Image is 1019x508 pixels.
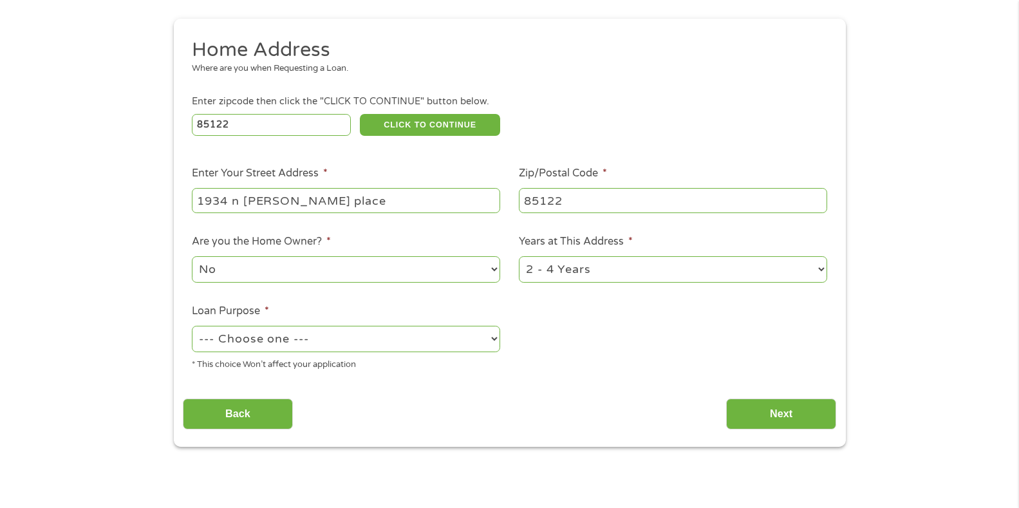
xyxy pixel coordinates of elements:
[360,114,500,136] button: CLICK TO CONTINUE
[192,354,500,372] div: * This choice Won’t affect your application
[192,95,827,109] div: Enter zipcode then click the "CLICK TO CONTINUE" button below.
[183,399,293,430] input: Back
[192,37,818,63] h2: Home Address
[192,235,331,249] label: Are you the Home Owner?
[519,235,633,249] label: Years at This Address
[192,305,269,318] label: Loan Purpose
[726,399,836,430] input: Next
[519,167,607,180] label: Zip/Postal Code
[192,167,328,180] label: Enter Your Street Address
[192,62,818,75] div: Where are you when Requesting a Loan.
[192,114,351,136] input: Enter Zipcode (e.g 01510)
[192,188,500,212] input: 1 Main Street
